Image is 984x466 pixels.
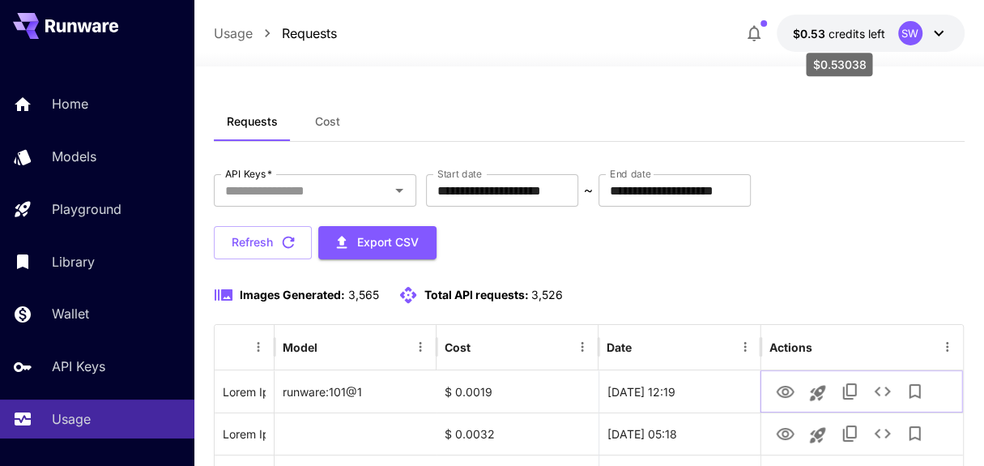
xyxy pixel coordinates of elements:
div: Click to copy prompt [223,371,266,413]
nav: breadcrumb [214,24,337,43]
button: Menu [247,336,270,358]
label: API Keys [225,167,272,181]
a: Usage [214,24,253,43]
button: View Image [769,374,802,408]
button: Sort [633,336,656,358]
div: runware:101@1 [275,370,437,413]
button: Export CSV [318,226,437,259]
button: View Image [769,417,802,450]
button: Menu [936,336,959,358]
span: Images Generated: [240,288,345,301]
button: See details [867,417,899,450]
span: 3,526 [531,288,563,301]
button: Menu [571,336,594,358]
button: Refresh [214,226,312,259]
div: $ 0.0019 [437,370,598,413]
div: 30 Aug, 2025 12:19 [598,370,760,413]
p: Wallet [52,304,89,323]
p: Playground [52,199,121,219]
button: Copy TaskUUID [834,375,867,408]
div: Date [607,340,632,354]
span: 3,565 [348,288,379,301]
div: Actions [769,340,812,354]
button: Menu [734,336,756,358]
button: Launch in playground [802,377,834,409]
div: 30 Aug, 2025 05:18 [598,413,760,455]
button: Open [388,179,411,202]
p: Usage [52,409,91,429]
button: Sort [224,336,247,358]
span: Cost [315,114,340,129]
div: Click to copy prompt [223,413,266,455]
div: $ 0.0032 [437,413,598,455]
a: Requests [282,24,337,43]
button: Menu [409,336,432,358]
span: Requests [227,114,278,129]
button: Add to library [899,375,931,408]
button: Sort [319,336,342,358]
div: Cost [445,340,471,354]
div: SW [898,21,922,45]
span: credits left [829,27,885,41]
p: Home [52,94,88,113]
button: $0.53038SW [777,15,965,52]
button: Launch in playground [802,419,834,451]
span: $0.53 [793,27,829,41]
label: End date [610,167,650,181]
p: API Keys [52,357,105,376]
span: Total API requests: [424,288,529,301]
p: ~ [584,181,593,200]
div: Model [283,340,317,354]
p: Library [52,252,95,271]
div: $0.53038 [793,25,885,42]
label: Start date [437,167,482,181]
div: $0.53038 [806,53,872,76]
button: See details [867,375,899,408]
button: Add to library [899,417,931,450]
button: Sort [472,336,495,358]
p: Models [52,147,96,166]
button: Copy TaskUUID [834,417,867,450]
